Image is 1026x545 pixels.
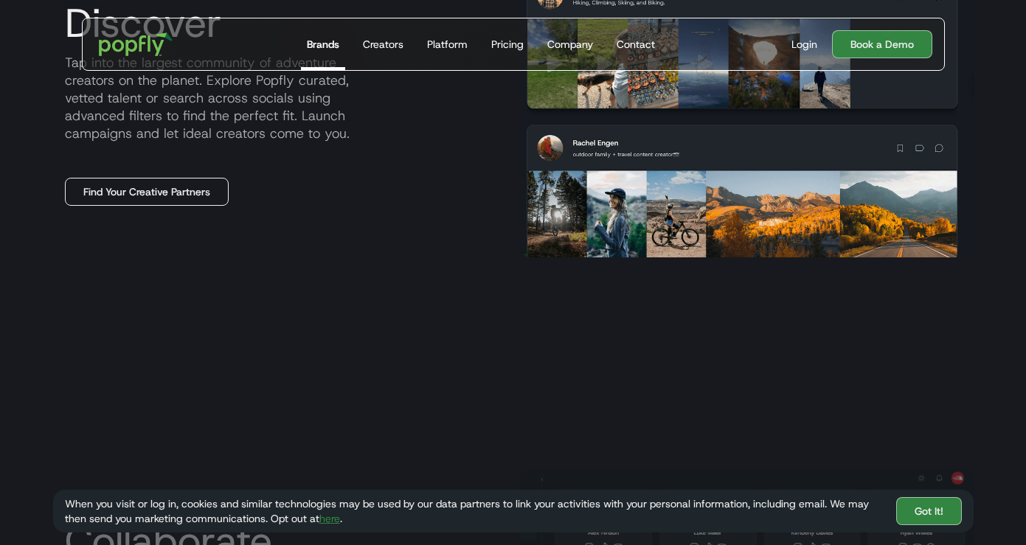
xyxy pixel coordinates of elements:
[832,30,932,58] a: Book a Demo
[301,18,345,70] a: Brands
[547,37,593,52] div: Company
[896,497,962,525] a: Got It!
[485,18,530,70] a: Pricing
[791,37,817,52] div: Login
[65,178,229,206] a: Find Your Creative Partners
[357,18,409,70] a: Creators
[363,37,403,52] div: Creators
[786,37,823,52] a: Login
[541,18,599,70] a: Company
[617,37,655,52] div: Contact
[421,18,474,70] a: Platform
[611,18,661,70] a: Contact
[89,22,184,66] a: home
[491,37,524,52] div: Pricing
[53,1,222,45] h3: Discover
[53,54,507,142] p: Tap into the largest community of adventure creators on the planet. Explore Popfly curated, vette...
[427,37,468,52] div: Platform
[65,496,884,526] div: When you visit or log in, cookies and similar technologies may be used by our data partners to li...
[307,37,339,52] div: Brands
[319,512,340,525] a: here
